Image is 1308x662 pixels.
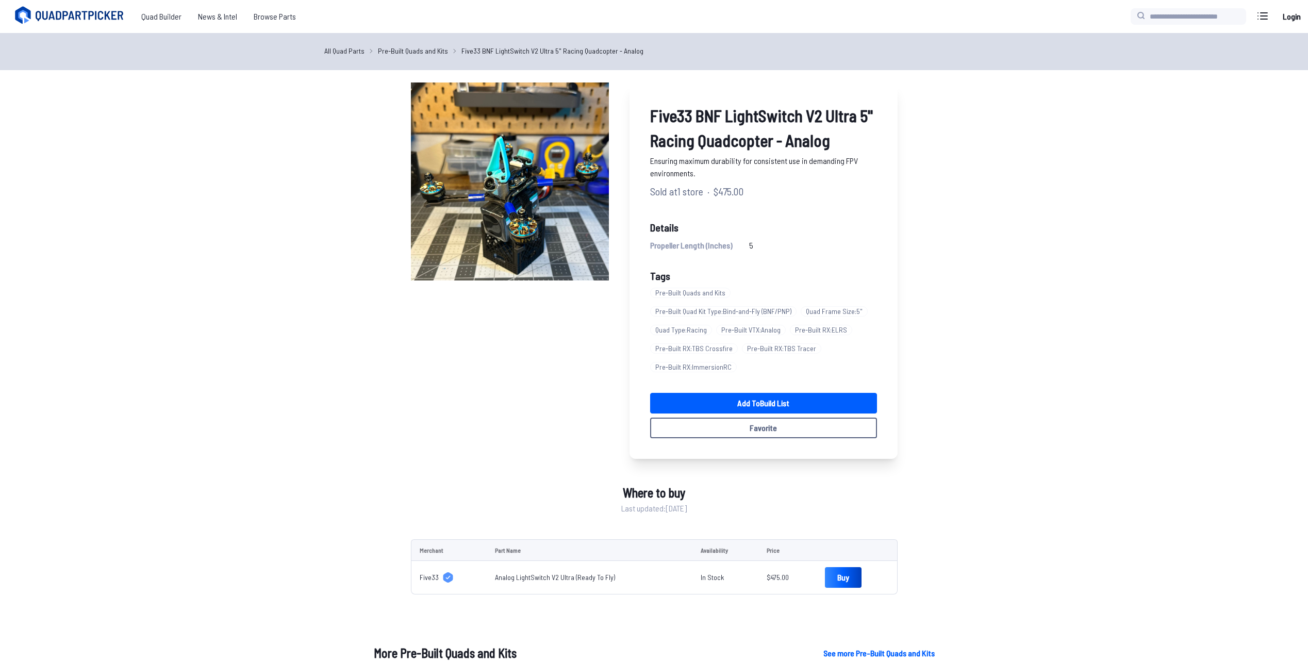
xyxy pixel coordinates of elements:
td: $475.00 [758,561,817,594]
img: image [411,82,609,280]
a: Quad Frame Size:5" [801,302,872,321]
a: Pre-Built RX:ImmersionRC [650,358,741,376]
span: Five33 [420,572,439,583]
a: Browse Parts [245,6,304,27]
a: Pre-Built RX:ELRS [790,321,856,339]
span: Propeller Length (Inches) [650,239,733,252]
span: Sold at 1 store [650,184,703,199]
button: Favorite [650,418,877,438]
span: Pre-Built Quads and Kits [650,288,731,298]
a: Quad Type:Racing [650,321,716,339]
a: Quad Builder [133,6,190,27]
a: Buy [825,567,862,588]
a: Add toBuild List [650,393,877,413]
td: Part Name [487,539,692,561]
a: See more Pre-Built Quads and Kits [823,647,935,659]
span: Tags [650,270,670,282]
a: Pre-Built Quads and Kits [378,45,448,56]
a: News & Intel [190,6,245,27]
span: · [707,184,709,199]
span: Quad Frame Size : 5" [801,306,868,317]
span: 5 [749,239,753,252]
td: Merchant [411,539,487,561]
span: $475.00 [714,184,743,199]
a: Pre-Built Quad Kit Type:Bind-and-Fly (BNF/PNP) [650,302,801,321]
span: Pre-Built RX : TBS Tracer [742,343,821,354]
a: All Quad Parts [324,45,365,56]
span: Details [650,220,877,235]
span: Where to buy [623,484,685,502]
td: Price [758,539,817,561]
span: Five33 BNF LightSwitch V2 Ultra 5" Racing Quadcopter - Analog [650,103,877,153]
a: Five33 [420,572,479,583]
span: Pre-Built RX : TBS Crossfire [650,343,738,354]
td: Availability [692,539,758,561]
span: Ensuring maximum durability for consistent use in demanding FPV environments. [650,155,877,179]
a: Pre-Built RX:TBS Tracer [742,339,825,358]
a: Pre-Built Quads and Kits [650,284,735,302]
span: Quad Type : Racing [650,325,712,335]
span: Last updated: [DATE] [621,502,687,515]
a: Analog LightSwitch V2 Ultra (Ready To Fly) [495,573,615,582]
a: Pre-Built RX:TBS Crossfire [650,339,742,358]
span: Pre-Built RX : ImmersionRC [650,362,737,372]
span: Pre-Built VTX : Analog [716,325,786,335]
span: Pre-Built Quad Kit Type : Bind-and-Fly (BNF/PNP) [650,306,797,317]
td: In Stock [692,561,758,594]
span: Pre-Built RX : ELRS [790,325,852,335]
a: Pre-Built VTX:Analog [716,321,790,339]
a: Login [1279,6,1304,27]
a: Five33 BNF LightSwitch V2 Ultra 5" Racing Quadcopter - Analog [461,45,643,56]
